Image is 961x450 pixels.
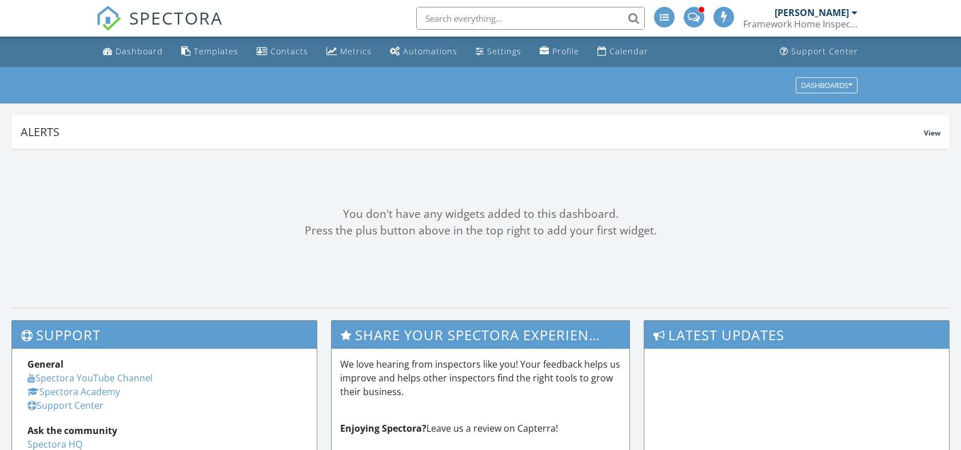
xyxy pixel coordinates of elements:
p: Leave us a review on Capterra! [340,421,621,435]
h3: Latest Updates [644,321,949,349]
div: Automations [403,46,457,57]
div: Metrics [340,46,372,57]
a: Automations (Advanced) [385,41,462,62]
a: Contacts [252,41,313,62]
a: Support Center [27,399,103,412]
div: [PERSON_NAME] [775,7,849,18]
div: You don't have any widgets added to this dashboard. [11,206,950,222]
a: Support Center [775,41,863,62]
div: Alerts [21,124,924,140]
strong: General [27,358,63,371]
div: Support Center [791,46,858,57]
a: Spectora Academy [27,385,120,398]
input: Search everything... [416,7,645,30]
a: Dashboard [98,41,168,62]
p: We love hearing from inspectors like you! Your feedback helps us improve and helps other inspecto... [340,357,621,399]
a: Company Profile [535,41,584,62]
span: View [924,128,940,138]
span: SPECTORA [129,6,223,30]
strong: Enjoying Spectora? [340,422,426,435]
div: Dashboards [801,81,852,89]
img: The Best Home Inspection Software - Spectora [96,6,121,31]
h3: Support [12,321,317,349]
a: Settings [471,41,526,62]
div: Contacts [270,46,308,57]
a: Calendar [593,41,653,62]
a: Spectora YouTube Channel [27,372,153,384]
div: Settings [487,46,521,57]
div: Dashboard [115,46,163,57]
div: Calendar [609,46,648,57]
div: Profile [552,46,579,57]
div: Templates [194,46,238,57]
h3: Share Your Spectora Experience [332,321,629,349]
button: Dashboards [796,77,858,93]
div: Press the plus button above in the top right to add your first widget. [11,222,950,239]
div: Framework Home Inspection, LLC, LHI #10297 [743,18,858,30]
a: Templates [177,41,243,62]
div: Ask the community [27,424,301,437]
a: SPECTORA [96,15,223,39]
a: Metrics [322,41,376,62]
